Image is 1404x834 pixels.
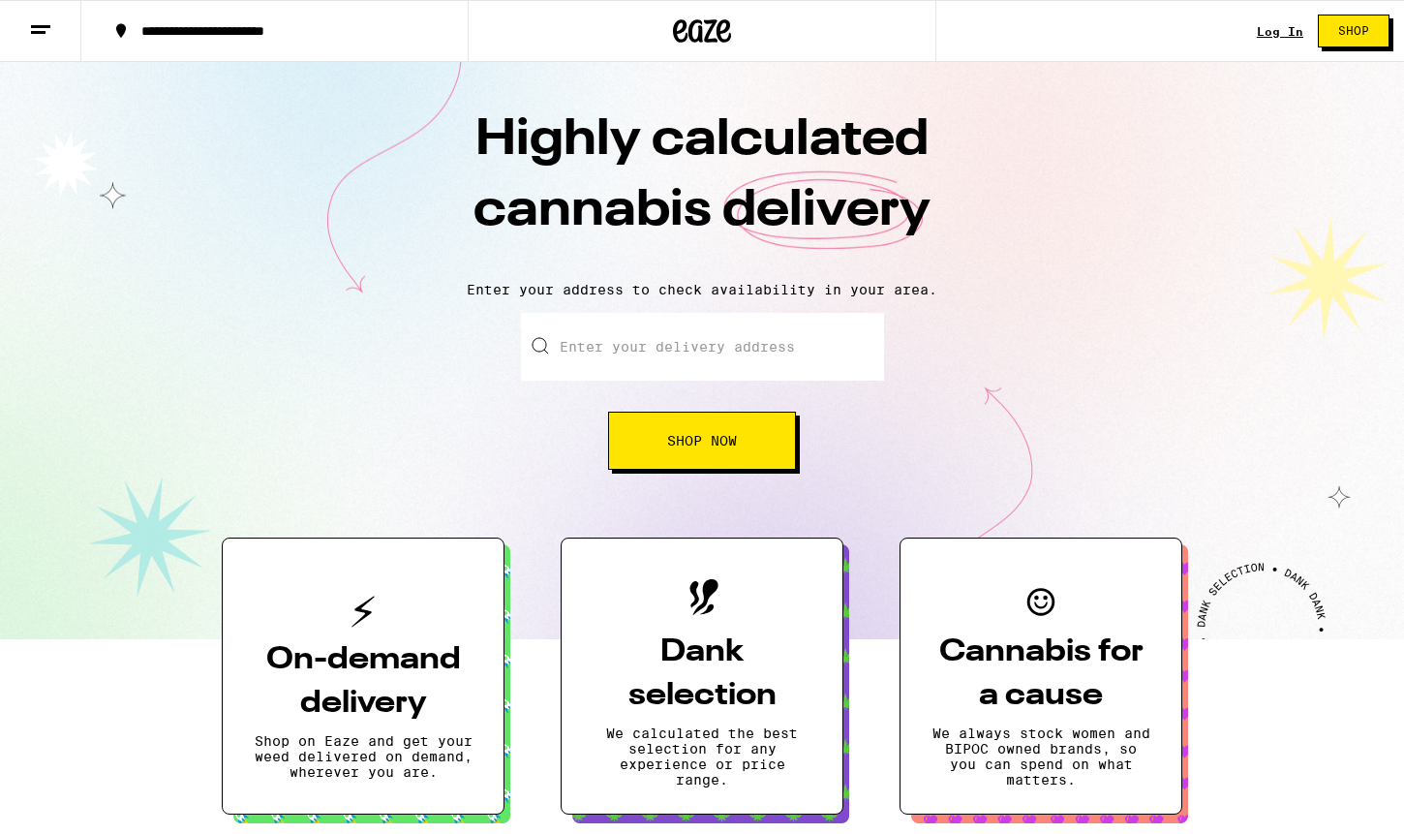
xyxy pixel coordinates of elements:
[593,726,811,788] p: We calculated the best selection for any experience or price range.
[254,638,473,726] h3: On-demand delivery
[254,733,473,780] p: Shop on Eaze and get your weed delivered on demand, wherever you are.
[931,631,1150,718] h3: Cannabis for a cause
[561,538,843,815] button: Dank selectionWe calculated the best selection for any experience or price range.
[1257,25,1303,38] a: Log In
[931,726,1150,788] p: We always stock women and BIPOC owned brands, so you can spend on what matters.
[363,106,1041,266] h1: Highly calculated cannabis delivery
[521,313,884,381] input: Enter your delivery address
[222,538,504,815] button: On-demand deliveryShop on Eaze and get your weed delivered on demand, wherever you are.
[608,412,796,470] button: Shop Now
[1318,15,1389,47] button: Shop
[667,434,737,448] span: Shop Now
[19,282,1385,297] p: Enter your address to check availability in your area.
[1338,25,1369,37] span: Shop
[593,631,811,718] h3: Dank selection
[900,538,1182,815] button: Cannabis for a causeWe always stock women and BIPOC owned brands, so you can spend on what matters.
[1303,15,1404,47] a: Shop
